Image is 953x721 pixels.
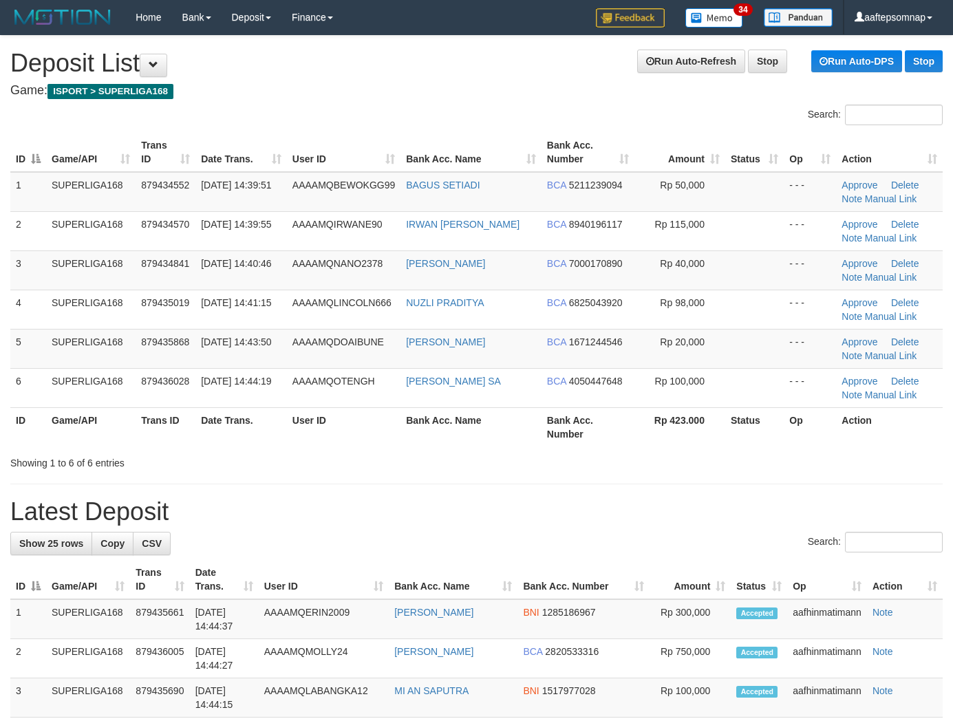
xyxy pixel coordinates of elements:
[650,560,731,599] th: Amount: activate to sort column ascending
[836,407,943,446] th: Action
[406,180,480,191] a: BAGUS SETIADI
[389,560,517,599] th: Bank Acc. Name: activate to sort column ascending
[872,646,893,657] a: Note
[547,336,566,347] span: BCA
[46,678,130,718] td: SUPERLIGA168
[891,376,919,387] a: Delete
[842,376,877,387] a: Approve
[287,133,400,172] th: User ID: activate to sort column ascending
[867,560,943,599] th: Action: activate to sort column ascending
[523,685,539,696] span: BNI
[292,297,392,308] span: AAAAMQLINCOLN666
[569,336,623,347] span: Copy 1671244546 to clipboard
[865,193,917,204] a: Manual Link
[660,297,705,308] span: Rp 98,000
[292,180,395,191] span: AAAAMQBEWOKGG99
[141,180,189,191] span: 879434552
[141,376,189,387] span: 879436028
[201,336,271,347] span: [DATE] 14:43:50
[569,219,623,230] span: Copy 8940196117 to clipboard
[865,272,917,283] a: Manual Link
[808,532,943,552] label: Search:
[865,350,917,361] a: Manual Link
[808,105,943,125] label: Search:
[787,678,867,718] td: aafhinmatimann
[547,376,566,387] span: BCA
[201,180,271,191] span: [DATE] 14:39:51
[842,258,877,269] a: Approve
[784,290,836,329] td: - - -
[784,211,836,250] td: - - -
[46,560,130,599] th: Game/API: activate to sort column ascending
[725,133,784,172] th: Status: activate to sort column ascending
[292,258,383,269] span: AAAAMQNANO2378
[10,50,943,77] h1: Deposit List
[92,532,133,555] a: Copy
[10,678,46,718] td: 3
[784,250,836,290] td: - - -
[542,407,635,446] th: Bank Acc. Number
[190,599,259,639] td: [DATE] 14:44:37
[542,607,596,618] span: Copy 1285186967 to clipboard
[10,211,46,250] td: 2
[287,407,400,446] th: User ID
[523,607,539,618] span: BNI
[400,407,542,446] th: Bank Acc. Name
[400,133,542,172] th: Bank Acc. Name: activate to sort column ascending
[10,172,46,212] td: 1
[46,172,136,212] td: SUPERLIGA168
[764,8,833,27] img: panduan.png
[547,219,566,230] span: BCA
[190,560,259,599] th: Date Trans.: activate to sort column ascending
[195,407,287,446] th: Date Trans.
[201,258,271,269] span: [DATE] 14:40:46
[891,219,919,230] a: Delete
[46,407,136,446] th: Game/API
[784,407,836,446] th: Op
[46,211,136,250] td: SUPERLIGA168
[734,3,752,16] span: 34
[406,376,501,387] a: [PERSON_NAME] SA
[259,599,389,639] td: AAAAMQERIN2009
[10,560,46,599] th: ID: activate to sort column descending
[201,376,271,387] span: [DATE] 14:44:19
[10,498,943,526] h1: Latest Deposit
[141,297,189,308] span: 879435019
[136,407,195,446] th: Trans ID
[736,686,778,698] span: Accepted
[190,639,259,678] td: [DATE] 14:44:27
[195,133,287,172] th: Date Trans.: activate to sort column ascending
[865,389,917,400] a: Manual Link
[547,258,566,269] span: BCA
[292,376,375,387] span: AAAAMQOTENGH
[569,376,623,387] span: Copy 4050447648 to clipboard
[685,8,743,28] img: Button%20Memo.svg
[569,258,623,269] span: Copy 7000170890 to clipboard
[842,193,862,204] a: Note
[201,297,271,308] span: [DATE] 14:41:15
[865,233,917,244] a: Manual Link
[542,133,635,172] th: Bank Acc. Number: activate to sort column ascending
[660,180,705,191] span: Rp 50,000
[905,50,943,72] a: Stop
[10,407,46,446] th: ID
[517,560,650,599] th: Bank Acc. Number: activate to sort column ascending
[891,258,919,269] a: Delete
[865,311,917,322] a: Manual Link
[259,560,389,599] th: User ID: activate to sort column ascending
[842,180,877,191] a: Approve
[10,599,46,639] td: 1
[46,329,136,368] td: SUPERLIGA168
[47,84,173,99] span: ISPORT > SUPERLIGA168
[650,678,731,718] td: Rp 100,000
[46,250,136,290] td: SUPERLIGA168
[10,451,387,470] div: Showing 1 to 6 of 6 entries
[660,336,705,347] span: Rp 20,000
[394,685,469,696] a: MI AN SAPUTRA
[10,639,46,678] td: 2
[259,678,389,718] td: AAAAMQLABANGKA12
[10,133,46,172] th: ID: activate to sort column descending
[784,368,836,407] td: - - -
[406,258,485,269] a: [PERSON_NAME]
[725,407,784,446] th: Status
